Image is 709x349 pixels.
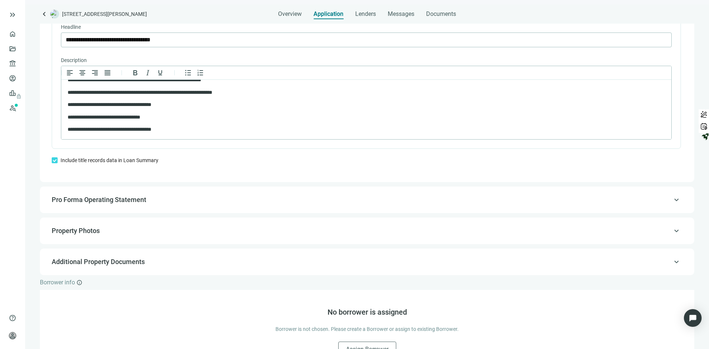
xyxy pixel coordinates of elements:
[64,68,76,77] button: Align left
[62,10,147,18] span: [STREET_ADDRESS][PERSON_NAME]
[61,156,163,164] label: Include title records data in Loan Summary
[40,279,75,286] span: Borrower info
[314,10,343,18] span: Application
[141,68,154,77] button: Italic
[328,308,407,317] span: No borrower is assigned
[61,56,87,64] span: Description
[154,68,167,77] button: Underline
[426,10,456,18] span: Documents
[61,23,81,31] span: Headline
[101,68,114,77] button: Justify
[129,68,141,77] button: Bold
[388,10,414,17] span: Messages
[9,314,16,322] span: help
[61,80,671,139] iframe: Rich Text Area
[76,68,89,77] button: Align center
[40,10,49,18] a: keyboard_arrow_left
[355,10,376,18] span: Lenders
[9,332,16,339] span: person
[52,196,146,203] span: Pro Forma Operating Statement
[8,10,17,19] button: keyboard_double_arrow_right
[52,258,145,266] span: Additional Property Documents
[194,68,207,77] button: Numbered list
[52,227,100,235] span: Property Photos
[89,68,101,77] button: Align right
[182,68,194,77] button: Bullet list
[684,309,702,327] div: Open Intercom Messenger
[278,10,302,18] span: Overview
[50,10,59,18] img: deal-logo
[76,280,82,285] span: info
[275,325,459,333] span: Borrower is not chosen. Please create a Borrower or assign to existing Borrower.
